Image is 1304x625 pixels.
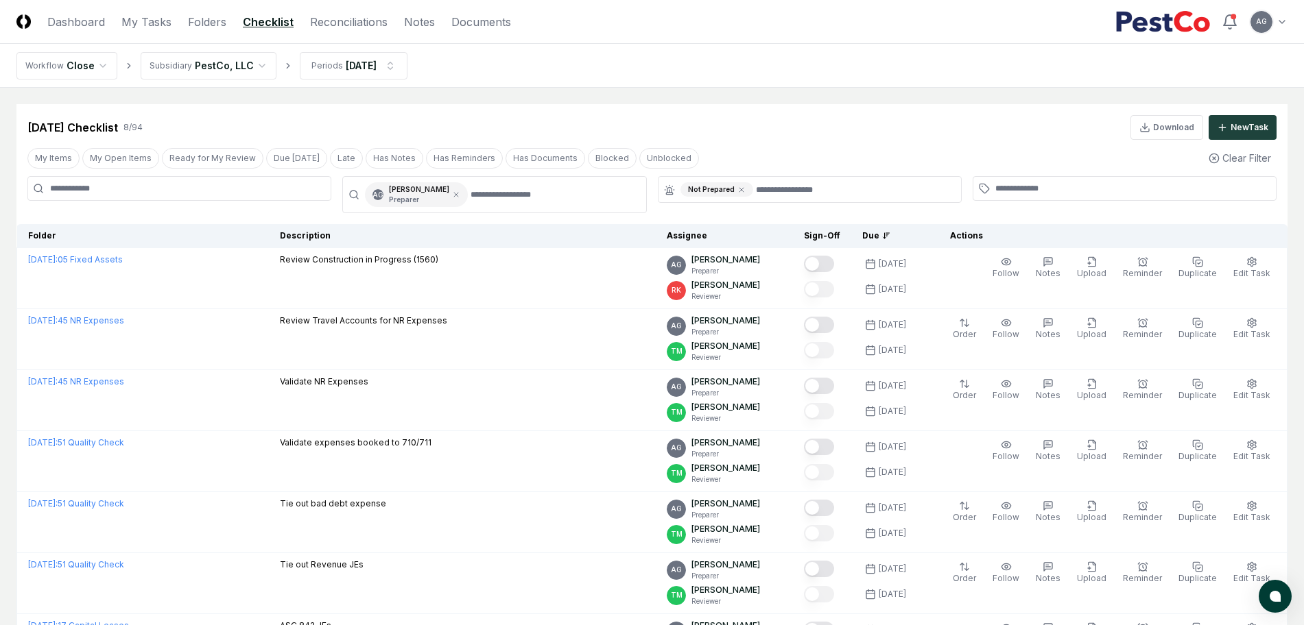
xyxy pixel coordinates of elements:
span: [DATE] : [28,437,58,448]
span: Order [953,390,976,400]
span: Order [953,512,976,522]
span: Reminder [1123,573,1162,583]
span: Reminder [1123,451,1162,461]
p: Preparer [691,266,760,276]
p: Reviewer [691,474,760,485]
button: Notes [1033,254,1063,282]
div: [DATE] [879,502,906,514]
button: Mark complete [804,500,834,516]
div: Not Prepared [680,182,753,197]
p: [PERSON_NAME] [691,559,760,571]
span: Edit Task [1233,390,1270,400]
button: Mark complete [804,525,834,541]
span: Upload [1077,573,1106,583]
a: [DATE]:45 NR Expenses [28,315,124,326]
a: [DATE]:45 NR Expenses [28,376,124,387]
button: Order [950,559,979,587]
div: [PERSON_NAME] [389,184,449,205]
p: [PERSON_NAME] [691,279,760,291]
span: Edit Task [1233,329,1270,339]
span: Notes [1036,451,1060,461]
span: Reminder [1123,390,1162,400]
p: [PERSON_NAME] [691,376,760,388]
button: Mark complete [804,378,834,394]
p: Preparer [691,510,760,520]
p: Preparer [691,571,760,581]
span: [DATE] : [28,254,58,265]
a: My Tasks [121,14,171,30]
button: atlas-launcher [1259,580,1292,613]
button: Clear Filter [1203,145,1277,171]
p: Preparer [691,327,760,337]
button: Edit Task [1231,254,1273,282]
div: [DATE] [879,380,906,392]
button: Duplicate [1176,437,1220,465]
span: Upload [1077,268,1106,278]
span: Duplicate [1178,329,1217,339]
th: Description [269,224,656,248]
p: Reviewer [691,413,760,424]
span: TM [671,468,683,478]
span: RK [672,285,681,295]
button: Order [950,376,979,404]
span: Notes [1036,573,1060,583]
span: AG [671,321,682,331]
button: Notes [1033,559,1063,587]
button: Upload [1074,559,1109,587]
span: TM [671,590,683,600]
p: Tie out bad debt expense [280,498,386,510]
button: Mark complete [804,342,834,358]
a: [DATE]:51 Quality Check [28,559,124,569]
button: Has Reminders [426,148,503,169]
button: Mark complete [804,403,834,419]
span: Notes [1036,268,1060,278]
button: Follow [990,498,1022,526]
button: Edit Task [1231,559,1273,587]
div: Due [862,230,917,242]
span: Reminder [1123,268,1162,278]
span: Reminder [1123,512,1162,522]
span: Edit Task [1233,268,1270,278]
a: [DATE]:51 Quality Check [28,498,124,508]
p: [PERSON_NAME] [691,498,760,510]
button: Late [330,148,363,169]
span: Upload [1077,329,1106,339]
div: [DATE] [879,319,906,331]
button: Mark complete [804,586,834,602]
span: Duplicate [1178,573,1217,583]
span: Duplicate [1178,451,1217,461]
button: Notes [1033,376,1063,404]
button: Edit Task [1231,315,1273,343]
button: Due Today [266,148,327,169]
button: Edit Task [1231,498,1273,526]
span: AG [671,382,682,392]
button: My Items [27,148,80,169]
span: [DATE] : [28,315,58,326]
th: Folder [17,224,269,248]
button: Follow [990,315,1022,343]
div: [DATE] [879,283,906,295]
div: [DATE] Checklist [27,119,118,136]
p: Reviewer [691,535,760,546]
button: Notes [1033,315,1063,343]
button: Mark complete [804,317,834,333]
button: Duplicate [1176,376,1220,404]
p: [PERSON_NAME] [691,523,760,535]
p: Validate expenses booked to 710/711 [280,437,431,449]
span: Order [953,573,976,583]
button: Ready for My Review [162,148,263,169]
button: Upload [1074,498,1109,526]
div: New Task [1231,121,1268,134]
button: Upload [1074,437,1109,465]
span: Order [953,329,976,339]
button: Follow [990,376,1022,404]
span: TM [671,346,683,356]
p: Preparer [691,449,760,459]
span: Follow [993,451,1019,461]
p: [PERSON_NAME] [691,315,760,327]
div: [DATE] [879,258,906,270]
span: Follow [993,329,1019,339]
span: Follow [993,512,1019,522]
span: [DATE] : [28,559,58,569]
button: Reminder [1120,315,1165,343]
